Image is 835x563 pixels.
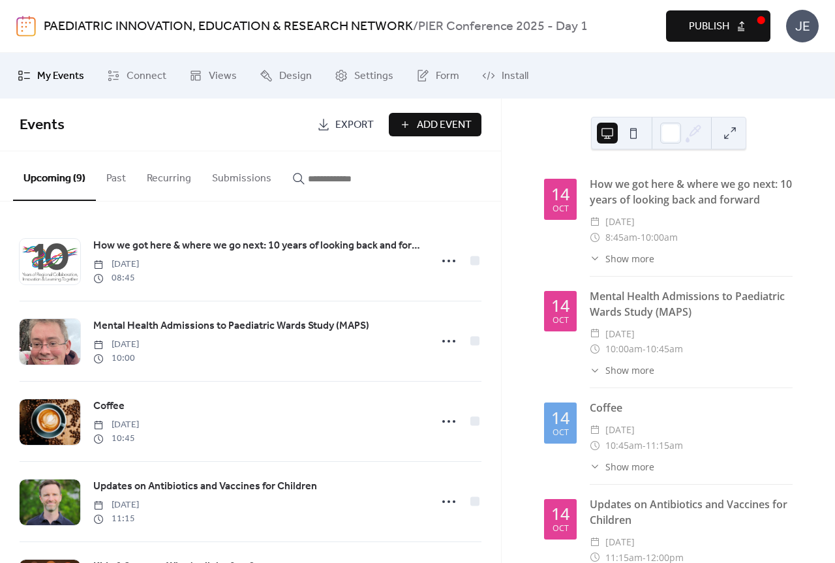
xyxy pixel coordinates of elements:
div: Mental Health Admissions to Paediatric Wards Study (MAPS) [590,288,793,320]
span: [DATE] [605,214,635,230]
a: How we got here & where we go next: 10 years of looking back and forward [93,237,423,254]
button: Recurring [136,151,202,200]
div: JE [786,10,819,42]
span: 10:00am [605,341,643,357]
button: ​Show more [590,460,654,474]
span: Show more [605,363,654,377]
div: Updates on Antibiotics and Vaccines for Children [590,496,793,528]
span: [DATE] [93,338,139,352]
a: Coffee [93,398,125,415]
button: Add Event [389,113,481,136]
b: / [413,14,418,39]
span: Show more [605,252,654,266]
span: Export [335,117,374,133]
button: ​Show more [590,363,654,377]
div: Oct [553,429,569,437]
button: Upcoming (9) [13,151,96,201]
span: - [643,341,646,357]
button: Past [96,151,136,200]
a: PAEDIATRIC INNOVATION, EDUCATION & RESEARCH NETWORK [44,14,413,39]
span: 10:45am [646,341,683,357]
span: 11:15 [93,512,139,526]
span: Design [279,68,312,84]
span: [DATE] [605,534,635,550]
div: Oct [553,525,569,533]
span: [DATE] [605,326,635,342]
div: ​ [590,438,600,453]
div: How we got here & where we go next: 10 years of looking back and forward [590,176,793,207]
span: Settings [354,68,393,84]
div: 14 [551,297,569,314]
span: Events [20,111,65,140]
div: Oct [553,316,569,325]
img: logo [16,16,36,37]
span: - [637,230,641,245]
button: Submissions [202,151,282,200]
span: Form [436,68,459,84]
div: ​ [590,214,600,230]
span: 10:00am [641,230,678,245]
span: Views [209,68,237,84]
span: Show more [605,460,654,474]
div: ​ [590,534,600,550]
span: Add Event [417,117,472,133]
span: Connect [127,68,166,84]
div: ​ [590,252,600,266]
span: 10:00 [93,352,139,365]
span: Publish [689,19,729,35]
span: 8:45am [605,230,637,245]
span: Updates on Antibiotics and Vaccines for Children [93,479,317,495]
b: PIER Conference 2025 - Day 1 [418,14,588,39]
div: Oct [553,205,569,213]
span: 08:45 [93,271,139,285]
a: Updates on Antibiotics and Vaccines for Children [93,478,317,495]
div: ​ [590,341,600,357]
button: Publish [666,10,770,42]
span: Coffee [93,399,125,414]
span: [DATE] [605,422,635,438]
span: - [643,438,646,453]
span: 10:45am [605,438,643,453]
a: Views [179,58,247,93]
span: [DATE] [93,418,139,432]
a: Form [406,58,469,93]
div: 14 [551,410,569,426]
div: Coffee [590,400,793,416]
span: [DATE] [93,258,139,271]
div: ​ [590,460,600,474]
span: 10:45 [93,432,139,446]
div: 14 [551,506,569,522]
a: Export [307,113,384,136]
a: Connect [97,58,176,93]
div: ​ [590,363,600,377]
span: Install [502,68,528,84]
span: My Events [37,68,84,84]
span: 11:15am [646,438,683,453]
a: Mental Health Admissions to Paediatric Wards Study (MAPS) [93,318,369,335]
div: ​ [590,230,600,245]
span: [DATE] [93,498,139,512]
button: ​Show more [590,252,654,266]
a: My Events [8,58,94,93]
div: 14 [551,186,569,202]
a: Install [472,58,538,93]
div: ​ [590,326,600,342]
div: ​ [590,422,600,438]
a: Design [250,58,322,93]
span: How we got here & where we go next: 10 years of looking back and forward [93,238,423,254]
a: Settings [325,58,403,93]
